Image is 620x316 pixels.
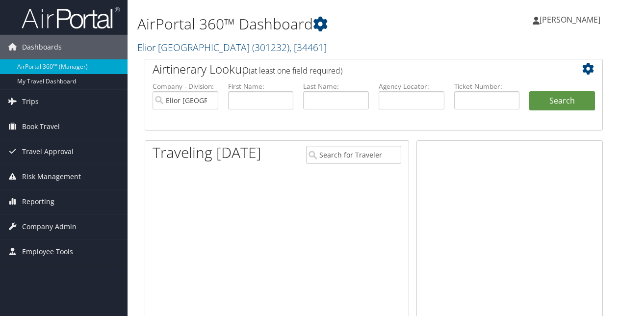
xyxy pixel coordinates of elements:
[228,81,294,91] label: First Name:
[22,6,120,29] img: airportal-logo.png
[529,91,595,111] button: Search
[22,35,62,59] span: Dashboards
[379,81,444,91] label: Agency Locator:
[153,81,218,91] label: Company - Division:
[22,189,54,214] span: Reporting
[22,139,74,164] span: Travel Approval
[533,5,610,34] a: [PERSON_NAME]
[153,61,557,78] h2: Airtinerary Lookup
[249,65,342,76] span: (at least one field required)
[22,114,60,139] span: Book Travel
[137,14,453,34] h1: AirPortal 360™ Dashboard
[454,81,520,91] label: Ticket Number:
[303,81,369,91] label: Last Name:
[22,239,73,264] span: Employee Tools
[306,146,401,164] input: Search for Traveler
[22,214,77,239] span: Company Admin
[137,41,327,54] a: Elior [GEOGRAPHIC_DATA]
[22,164,81,189] span: Risk Management
[540,14,600,25] span: [PERSON_NAME]
[289,41,327,54] span: , [ 34461 ]
[252,41,289,54] span: ( 301232 )
[153,142,261,163] h1: Traveling [DATE]
[22,89,39,114] span: Trips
